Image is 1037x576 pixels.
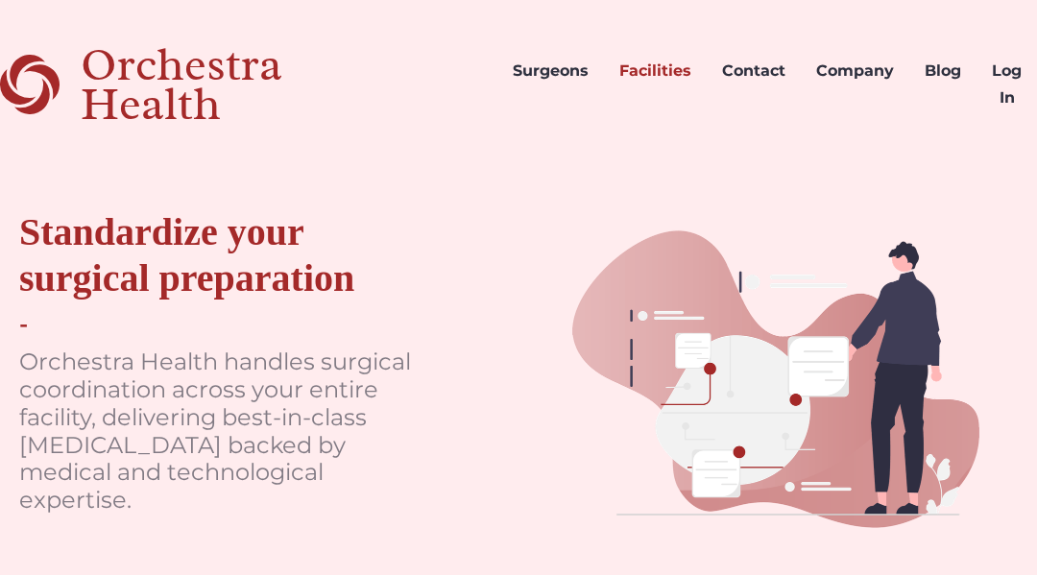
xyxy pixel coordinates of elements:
div: Standardize your surgical preparation [19,209,422,301]
a: Surgeons [497,38,604,131]
div: - [19,311,28,339]
p: Orchestra Health handles surgical coordination across your entire facility, delivering best-in-cl... [19,348,422,515]
a: Contact [707,38,801,131]
div: Orchestra Health [81,45,497,124]
a: Blog [909,38,977,131]
a: Log In [977,38,1037,131]
a: Facilities [604,38,707,131]
a: Company [801,38,909,131]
